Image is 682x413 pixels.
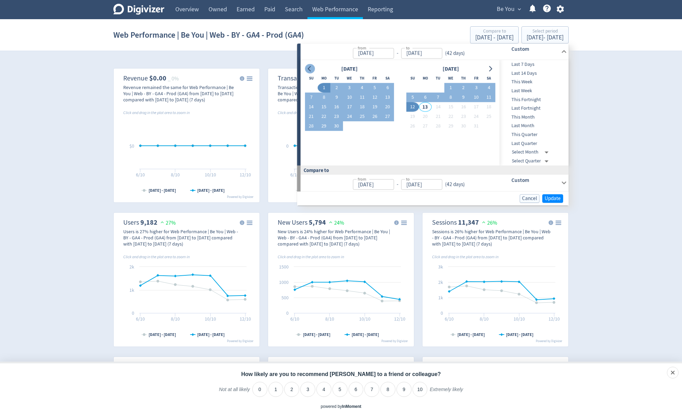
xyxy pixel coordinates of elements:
li: 0 [252,382,267,397]
img: positive-performance.svg [480,220,487,225]
button: 16 [330,102,343,112]
strong: $0.00 [149,74,166,83]
text: [DATE] - [DATE] [303,332,330,337]
button: 7 [305,93,317,102]
button: 30 [330,122,343,131]
div: Select Quarter [512,157,551,165]
text: 6/10 [136,172,145,178]
button: 28 [432,122,444,131]
button: 17 [343,102,356,112]
button: 6 [419,93,432,102]
th: Sunday [406,74,419,83]
li: 9 [396,382,412,397]
dt: Sessions [432,218,457,227]
button: 18 [482,102,495,112]
svg: Transactions 0 _ 0% [271,71,411,200]
text: 6/10 [136,316,145,322]
div: - [394,49,401,57]
div: from-to(42 days)Custom [301,175,569,191]
li: 8 [380,382,395,397]
div: This Month [500,113,567,122]
text: 6/10 [445,316,454,322]
span: expand_more [516,6,522,12]
button: 14 [305,102,317,112]
button: 3 [470,83,482,93]
div: Last 7 Days [500,60,567,69]
th: Saturday [482,74,495,83]
div: ( 42 days ) [442,49,467,57]
button: Go to previous month [305,64,315,74]
dt: New Users [278,218,307,227]
button: 20 [381,102,394,112]
label: to [406,176,409,182]
span: This Month [500,113,567,121]
text: 0 [286,143,289,149]
text: 6/10 [290,316,299,322]
div: Last Quarter [500,139,567,148]
button: 16 [457,102,470,112]
div: [DATE] - [DATE] [527,35,564,41]
button: 22 [444,112,457,122]
i: Click and drag in the plot area to zoom in [432,254,498,260]
text: 6/10 [290,172,299,178]
span: Last Week [500,87,567,95]
text: 0 [441,310,443,316]
button: 3 [343,83,356,93]
span: 26% [480,220,497,226]
text: 12/10 [240,172,251,178]
text: Powered by Digivizer [227,195,254,199]
dt: Transactions [278,74,314,83]
li: 1 [268,382,283,397]
text: 10/10 [514,316,525,322]
i: Click and drag in the plot area to zoom in [278,254,344,260]
button: 30 [457,122,470,131]
div: Close survey [667,367,679,378]
h6: Custom [511,45,558,53]
button: Select period[DATE]- [DATE] [521,26,569,43]
button: 26 [406,122,419,131]
button: 19 [368,102,381,112]
th: Monday [318,74,330,83]
button: 29 [318,122,330,131]
button: 23 [330,112,343,122]
h1: Web Performance | Be You | Web - BY - GA4 - Prod (GA4) [113,24,304,46]
button: 2 [330,83,343,93]
div: Select Month [512,148,551,157]
li: 4 [316,382,331,397]
text: Powered by Digivizer [227,339,254,343]
th: Thursday [457,74,470,83]
dt: Users [123,218,139,227]
li: 7 [364,382,379,397]
li: 5 [332,382,348,397]
button: 13 [381,93,394,102]
img: positive-performance.svg [327,220,334,225]
strong: 5,794 [309,218,326,227]
th: Sunday [305,74,317,83]
button: 26 [368,112,381,122]
nav: presets [500,60,567,165]
th: Wednesday [444,74,457,83]
li: 2 [284,382,299,397]
th: Monday [419,74,432,83]
button: 31 [470,122,482,131]
span: Last Quarter [500,140,567,147]
text: 12/10 [394,316,405,322]
text: 10/10 [359,316,370,322]
li: 3 [300,382,315,397]
button: 8 [444,93,457,102]
div: This Fortnight [500,95,567,104]
text: 8/10 [480,316,489,322]
text: Powered by Digivizer [381,339,408,343]
button: 10 [343,93,356,102]
button: 22 [318,112,330,122]
button: 25 [356,112,368,122]
text: 0 [132,310,134,316]
svg: New Users 5,794 24% [271,215,411,344]
div: Revenue remained the same for Web Performance | Be You | Web - BY - GA4 - Prod (GA4) from [DATE] ... [123,84,242,103]
button: 18 [356,102,368,112]
div: Sessions is 26% higher for Web Performance | Be You | Web - BY - GA4 - Prod (GA4) from [DATE] to ... [432,228,551,247]
a: InMoment [342,404,362,409]
button: 21 [305,112,317,122]
div: Select period [527,29,564,35]
text: 8/10 [171,172,180,178]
